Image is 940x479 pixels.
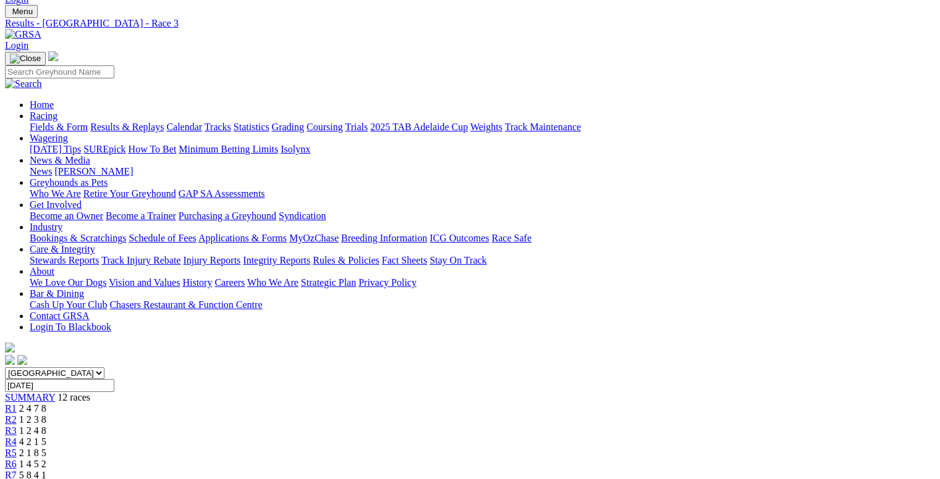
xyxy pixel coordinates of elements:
[30,210,103,221] a: Become an Owner
[19,448,46,458] span: 2 1 8 5
[30,166,935,177] div: News & Media
[30,188,81,199] a: Who We Are
[30,288,84,299] a: Bar & Dining
[19,436,46,447] span: 4 2 1 5
[5,379,114,392] input: Select date
[234,122,269,132] a: Statistics
[5,65,114,78] input: Search
[301,277,356,288] a: Strategic Plan
[289,233,339,243] a: MyOzChase
[345,122,368,132] a: Trials
[279,210,326,221] a: Syndication
[19,459,46,469] span: 1 4 5 2
[129,233,196,243] a: Schedule of Fees
[30,144,81,154] a: [DATE] Tips
[214,277,245,288] a: Careers
[30,210,935,222] div: Get Involved
[281,144,310,154] a: Isolynx
[30,277,106,288] a: We Love Our Dogs
[30,99,54,110] a: Home
[30,122,935,133] div: Racing
[30,244,95,254] a: Care & Integrity
[83,144,125,154] a: SUREpick
[382,255,427,265] a: Fact Sheets
[5,343,15,352] img: logo-grsa-white.png
[5,78,42,90] img: Search
[5,5,38,18] button: Toggle navigation
[179,144,278,154] a: Minimum Betting Limits
[19,425,46,436] span: 1 2 4 8
[48,51,58,61] img: logo-grsa-white.png
[491,233,531,243] a: Race Safe
[179,188,265,199] a: GAP SA Assessments
[30,299,935,310] div: Bar & Dining
[5,392,55,402] a: SUMMARY
[243,255,310,265] a: Integrity Reports
[183,255,240,265] a: Injury Reports
[129,144,177,154] a: How To Bet
[30,222,62,232] a: Industry
[307,122,343,132] a: Coursing
[30,144,935,155] div: Wagering
[5,29,41,40] img: GRSA
[198,233,287,243] a: Applications & Forms
[5,425,17,436] a: R3
[106,210,176,221] a: Become a Trainer
[101,255,180,265] a: Track Injury Rebate
[505,122,581,132] a: Track Maintenance
[5,403,17,414] a: R1
[54,166,133,177] a: [PERSON_NAME]
[90,122,164,132] a: Results & Replays
[30,299,107,310] a: Cash Up Your Club
[30,233,126,243] a: Bookings & Scratchings
[30,188,935,199] div: Greyhounds as Pets
[30,133,68,143] a: Wagering
[30,155,90,165] a: News & Media
[30,255,935,266] div: Care & Integrity
[182,277,212,288] a: History
[30,322,111,332] a: Login To Blackbook
[5,436,17,447] a: R4
[272,122,304,132] a: Grading
[30,266,54,277] a: About
[313,255,379,265] a: Rules & Policies
[30,177,108,188] a: Greyhounds as Pets
[30,233,935,244] div: Industry
[30,122,88,132] a: Fields & Form
[30,199,82,210] a: Get Involved
[358,277,417,288] a: Privacy Policy
[205,122,231,132] a: Tracks
[19,414,46,425] span: 1 2 3 8
[5,448,17,458] a: R5
[5,414,17,425] a: R2
[341,233,427,243] a: Breeding Information
[5,52,46,65] button: Toggle navigation
[12,7,33,16] span: Menu
[470,122,502,132] a: Weights
[30,110,57,121] a: Racing
[30,255,99,265] a: Stewards Reports
[166,122,202,132] a: Calendar
[10,54,41,64] img: Close
[5,40,28,51] a: Login
[179,210,276,221] a: Purchasing a Greyhound
[430,255,486,265] a: Stay On Track
[30,166,52,177] a: News
[5,459,17,469] a: R6
[19,403,46,414] span: 2 4 7 8
[30,310,89,321] a: Contact GRSA
[83,188,176,199] a: Retire Your Greyhound
[30,277,935,288] div: About
[430,233,489,243] a: ICG Outcomes
[370,122,468,132] a: 2025 TAB Adelaide Cup
[5,355,15,365] img: facebook.svg
[5,18,935,29] a: Results - [GEOGRAPHIC_DATA] - Race 3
